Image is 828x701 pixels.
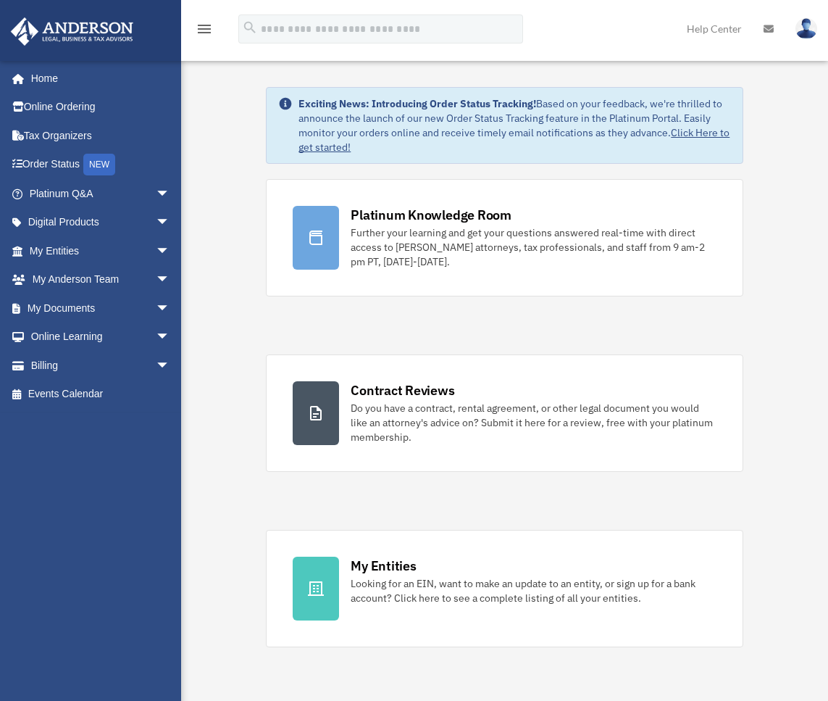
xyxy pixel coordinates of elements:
[10,179,192,208] a: Platinum Q&Aarrow_drop_down
[351,401,716,444] div: Do you have a contract, rental agreement, or other legal document you would like an attorney's ad...
[266,530,743,647] a: My Entities Looking for an EIN, want to make an update to an entity, or sign up for a bank accoun...
[83,154,115,175] div: NEW
[10,93,192,122] a: Online Ordering
[266,179,743,296] a: Platinum Knowledge Room Further your learning and get your questions answered real-time with dire...
[351,225,716,269] div: Further your learning and get your questions answered real-time with direct access to [PERSON_NAM...
[10,121,192,150] a: Tax Organizers
[196,25,213,38] a: menu
[10,265,192,294] a: My Anderson Teamarrow_drop_down
[156,179,185,209] span: arrow_drop_down
[351,381,454,399] div: Contract Reviews
[351,206,511,224] div: Platinum Knowledge Room
[10,150,192,180] a: Order StatusNEW
[10,323,192,352] a: Online Learningarrow_drop_down
[242,20,258,36] i: search
[10,236,192,265] a: My Entitiesarrow_drop_down
[10,208,192,237] a: Digital Productsarrow_drop_down
[351,557,416,575] div: My Entities
[10,380,192,409] a: Events Calendar
[298,96,730,154] div: Based on your feedback, we're thrilled to announce the launch of our new Order Status Tracking fe...
[795,18,817,39] img: User Pic
[266,354,743,472] a: Contract Reviews Do you have a contract, rental agreement, or other legal document you would like...
[156,351,185,381] span: arrow_drop_down
[7,17,138,46] img: Anderson Advisors Platinum Portal
[156,323,185,352] span: arrow_drop_down
[10,351,192,380] a: Billingarrow_drop_down
[156,236,185,266] span: arrow_drop_down
[156,294,185,323] span: arrow_drop_down
[196,20,213,38] i: menu
[351,576,716,605] div: Looking for an EIN, want to make an update to an entity, or sign up for a bank account? Click her...
[156,265,185,295] span: arrow_drop_down
[156,208,185,238] span: arrow_drop_down
[10,64,185,93] a: Home
[298,126,729,154] a: Click Here to get started!
[10,294,192,323] a: My Documentsarrow_drop_down
[298,97,536,110] strong: Exciting News: Introducing Order Status Tracking!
